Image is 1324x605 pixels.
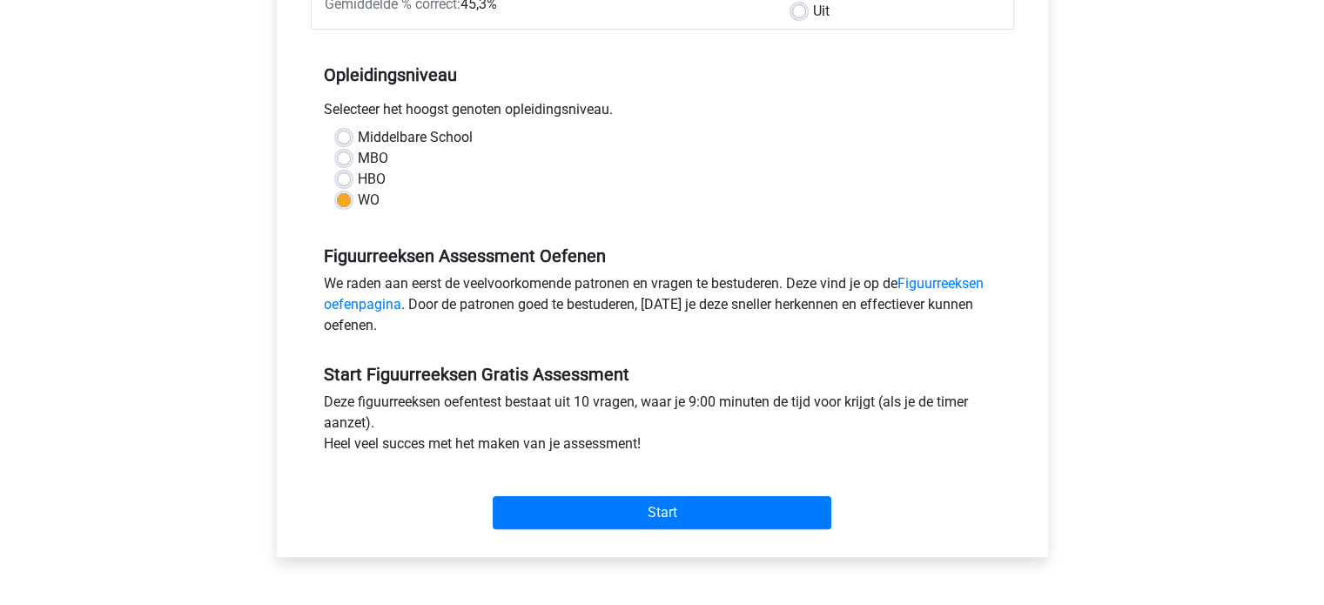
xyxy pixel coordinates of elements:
div: Selecteer het hoogst genoten opleidingsniveau. [311,99,1014,127]
div: We raden aan eerst de veelvoorkomende patronen en vragen te bestuderen. Deze vind je op de . Door... [311,273,1014,343]
label: Uit [813,1,830,22]
label: MBO [358,148,388,169]
h5: Figuurreeksen Assessment Oefenen [324,245,1001,266]
input: Start [493,496,831,529]
label: WO [358,190,380,211]
h5: Start Figuurreeksen Gratis Assessment [324,364,1001,385]
div: Deze figuurreeksen oefentest bestaat uit 10 vragen, waar je 9:00 minuten de tijd voor krijgt (als... [311,392,1014,461]
h5: Opleidingsniveau [324,57,1001,92]
label: HBO [358,169,386,190]
label: Middelbare School [358,127,473,148]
